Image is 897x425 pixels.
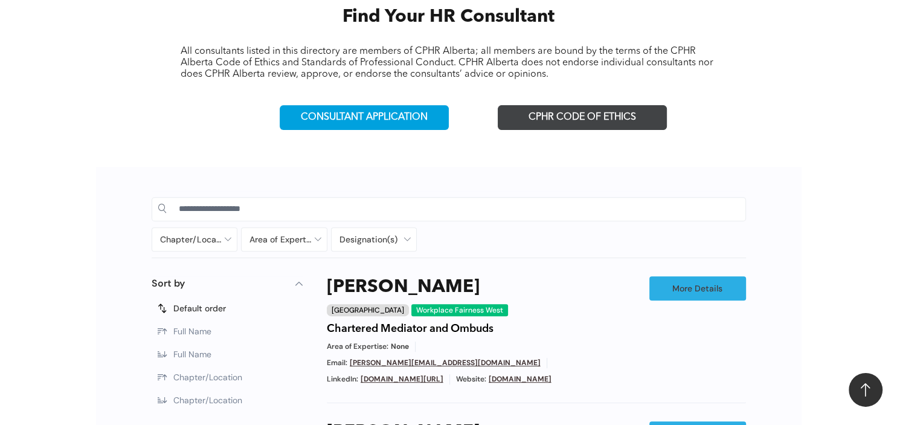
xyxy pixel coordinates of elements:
span: CONSULTANT APPLICATION [301,112,428,123]
a: [PERSON_NAME][EMAIL_ADDRESS][DOMAIN_NAME] [350,358,541,368]
a: [PERSON_NAME] [327,276,480,298]
span: CPHR CODE OF ETHICS [529,112,636,123]
a: [DOMAIN_NAME][URL] [361,374,443,384]
span: Area of Expertise: [327,342,388,352]
span: Full Name [173,349,211,360]
span: Default order [173,303,226,314]
span: Full Name [173,326,211,337]
p: Sort by [152,276,185,291]
a: CPHR CODE OF ETHICS [498,105,667,130]
h4: Chartered Mediator and Ombuds [327,322,494,336]
span: Website: [456,374,486,384]
div: [GEOGRAPHIC_DATA] [327,304,409,316]
div: Workplace Fairness West [411,304,508,316]
span: LinkedIn: [327,374,358,384]
span: Email: [327,358,347,368]
span: Chapter/Location [173,372,242,383]
a: More Details [649,276,746,300]
a: [DOMAIN_NAME] [489,374,551,384]
span: Find Your HR Consultant [342,8,555,26]
span: Chapter/Location [173,395,242,406]
a: CONSULTANT APPLICATION [280,105,449,130]
span: All consultants listed in this directory are members of CPHR Alberta; all members are bound by th... [181,47,713,79]
span: None [391,342,409,352]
